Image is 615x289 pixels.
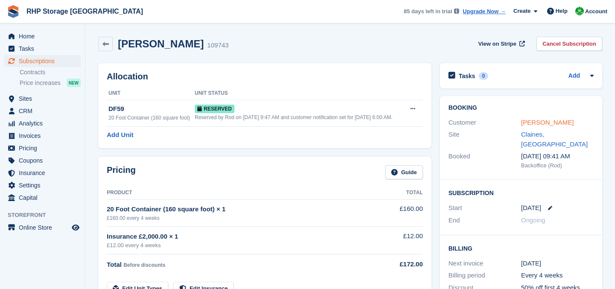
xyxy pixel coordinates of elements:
td: £160.00 [374,199,423,226]
div: Backoffice (Rod) [521,161,594,170]
a: menu [4,142,81,154]
a: View on Stripe [475,37,527,51]
div: £12.00 every 4 weeks [107,241,374,250]
a: menu [4,55,81,67]
a: menu [4,130,81,142]
div: 0 [479,72,489,80]
span: View on Stripe [478,40,516,48]
a: menu [4,155,81,166]
a: menu [4,192,81,204]
span: Price increases [20,79,61,87]
a: menu [4,167,81,179]
h2: Tasks [459,72,475,80]
span: Storefront [8,211,85,219]
div: [DATE] 09:41 AM [521,152,594,161]
div: Start [448,203,521,213]
a: RHP Storage [GEOGRAPHIC_DATA] [23,4,146,18]
span: Reserved [195,105,234,113]
div: 109743 [207,41,228,50]
a: menu [4,117,81,129]
img: icon-info-grey-7440780725fd019a000dd9b08b2336e03edf1995a4989e88bcd33f0948082b44.svg [454,9,459,14]
div: NEW [67,79,81,87]
div: 20 Foot Container (160 square foot) × 1 [107,204,374,214]
div: [DATE] [521,259,594,269]
h2: [PERSON_NAME] [118,38,204,50]
span: Total [107,261,122,268]
a: Contracts [20,68,81,76]
div: Reserved by Rod on [DATE] 9:47 AM and customer notification set for [DATE] 6:00 AM. [195,114,404,121]
div: £160.00 every 4 weeks [107,214,374,222]
span: Online Store [19,222,70,234]
span: Insurance [19,167,70,179]
a: Add Unit [107,130,133,140]
time: 2025-10-01 00:00:00 UTC [521,203,541,213]
div: £172.00 [374,260,423,269]
a: [PERSON_NAME] [521,119,574,126]
a: menu [4,43,81,55]
span: Create [513,7,530,15]
th: Product [107,186,374,200]
a: Claines, [GEOGRAPHIC_DATA] [521,131,588,148]
a: menu [4,105,81,117]
div: Billing period [448,271,521,280]
h2: Booking [448,105,594,111]
span: Home [19,30,70,42]
span: Account [585,7,607,16]
h2: Allocation [107,72,423,82]
th: Total [374,186,423,200]
a: menu [4,179,81,191]
span: Help [556,7,568,15]
a: Price increases NEW [20,78,81,88]
div: Insurance £2,000.00 × 1 [107,232,374,242]
span: Ongoing [521,216,545,224]
span: 85 days left in trial [404,7,452,16]
div: Every 4 weeks [521,271,594,280]
span: Coupons [19,155,70,166]
div: Customer [448,118,521,128]
img: stora-icon-8386f47178a22dfd0bd8f6a31ec36ba5ce8667c1dd55bd0f319d3a0aa187defe.svg [7,5,20,18]
div: DF59 [108,104,195,114]
span: Pricing [19,142,70,154]
span: Before discounts [123,262,165,268]
a: Preview store [70,222,81,233]
div: Site [448,130,521,149]
h2: Billing [448,244,594,252]
a: menu [4,222,81,234]
span: Subscriptions [19,55,70,67]
span: Analytics [19,117,70,129]
div: 20 Foot Container (160 square foot) [108,114,195,122]
span: CRM [19,105,70,117]
th: Unit Status [195,87,404,100]
span: Sites [19,93,70,105]
img: Rod [575,7,584,15]
div: End [448,216,521,225]
a: Upgrade Now → [463,7,506,16]
h2: Subscription [448,188,594,197]
span: Invoices [19,130,70,142]
h2: Pricing [107,165,136,179]
a: menu [4,93,81,105]
span: Settings [19,179,70,191]
a: Guide [385,165,423,179]
th: Unit [107,87,195,100]
a: Add [568,71,580,81]
a: menu [4,30,81,42]
span: Capital [19,192,70,204]
a: Cancel Subscription [536,37,602,51]
span: Tasks [19,43,70,55]
td: £12.00 [374,227,423,254]
div: Booked [448,152,521,169]
div: Next invoice [448,259,521,269]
